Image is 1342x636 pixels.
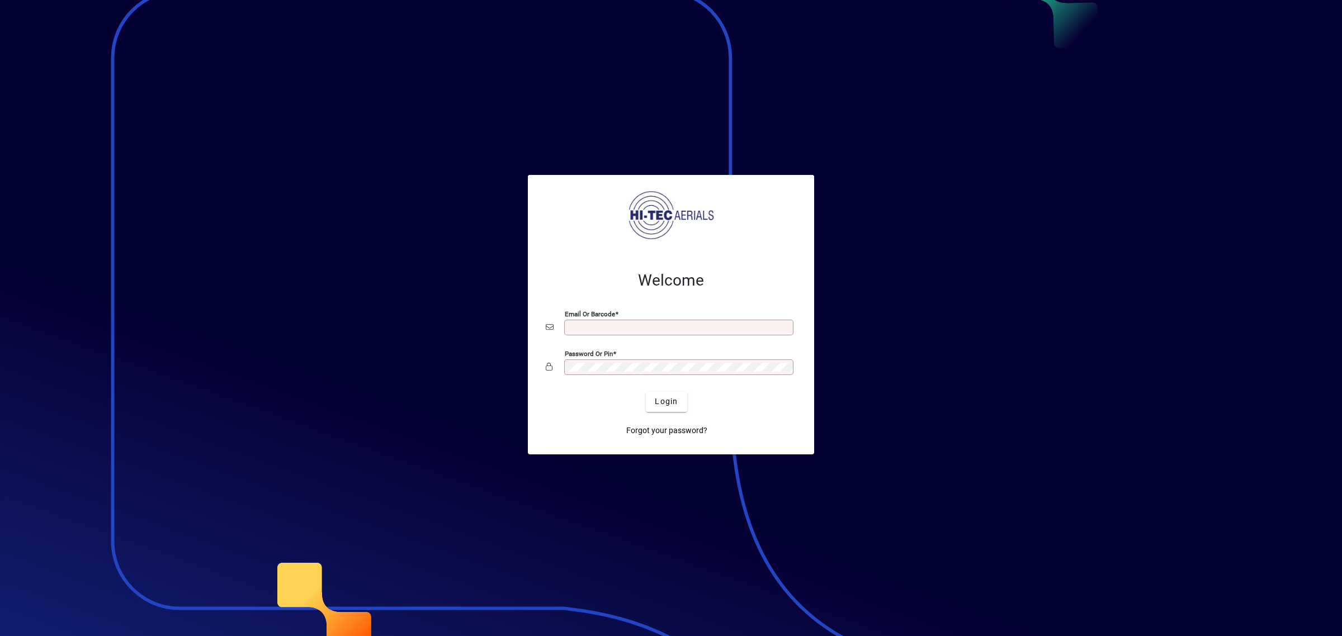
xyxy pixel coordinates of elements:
mat-label: Email or Barcode [565,310,615,317]
span: Forgot your password? [626,425,707,436]
button: Login [646,392,687,412]
span: Login [655,396,678,407]
mat-label: Password or Pin [565,349,613,357]
a: Forgot your password? [622,421,712,441]
h2: Welcome [546,271,796,290]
